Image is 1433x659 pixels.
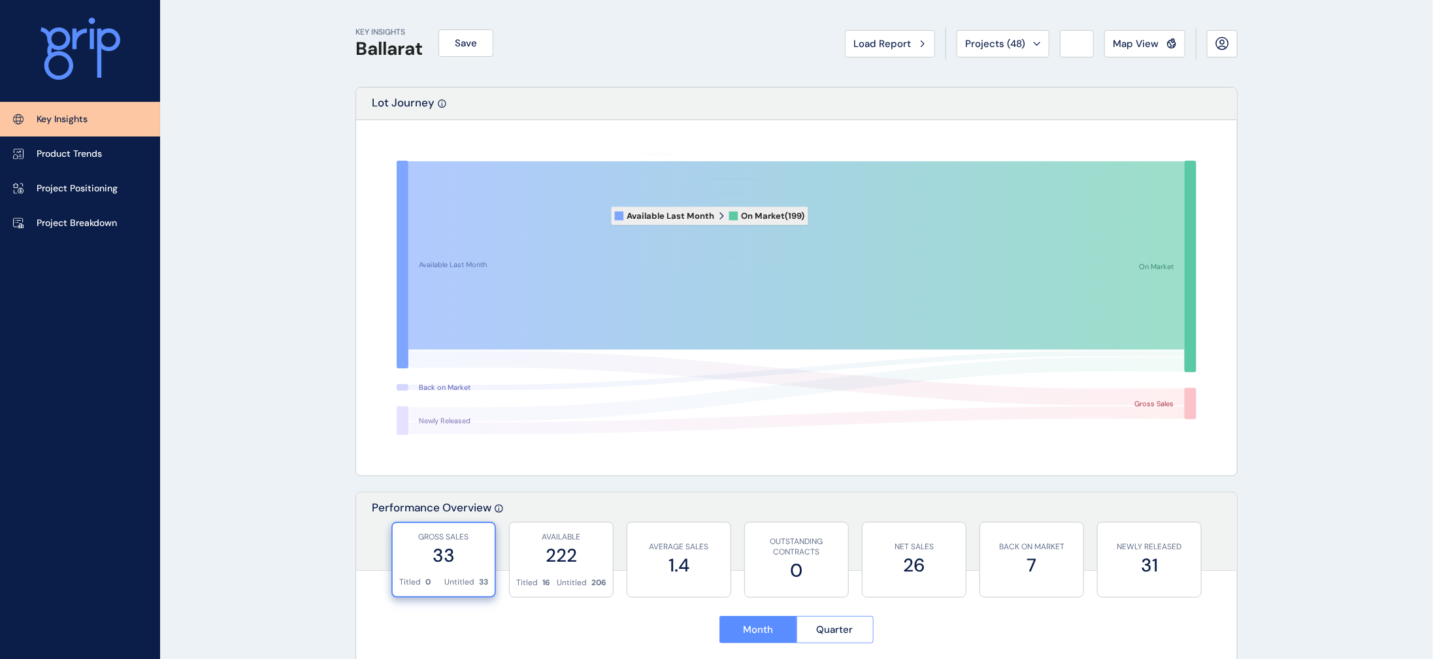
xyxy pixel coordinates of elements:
[37,148,102,161] p: Product Trends
[751,536,842,558] p: OUTSTANDING CONTRACTS
[399,532,488,543] p: GROSS SALES
[1113,37,1159,50] span: Map View
[797,616,874,643] button: Quarter
[751,558,842,583] label: 0
[987,553,1077,578] label: 7
[516,532,606,543] p: AVAILABLE
[37,217,117,230] p: Project Breakdown
[557,577,587,588] p: Untitled
[355,38,423,60] h1: Ballarat
[355,27,423,38] p: KEY INSIGHTS
[987,541,1077,553] p: BACK ON MARKET
[372,500,491,570] p: Performance Overview
[817,623,853,636] span: Quarter
[591,577,606,588] p: 206
[965,37,1025,50] span: Projects ( 48 )
[479,577,488,588] p: 33
[634,553,724,578] label: 1.4
[542,577,550,588] p: 16
[743,623,773,636] span: Month
[425,577,431,588] p: 0
[869,553,959,578] label: 26
[444,577,474,588] p: Untitled
[869,541,959,553] p: NET SALES
[719,616,797,643] button: Month
[845,30,935,57] button: Load Report
[372,95,435,120] p: Lot Journey
[634,541,724,553] p: AVERAGE SALES
[516,577,538,588] p: Titled
[399,577,421,588] p: Titled
[1104,541,1194,553] p: NEWLY RELEASED
[957,30,1049,57] button: Projects (48)
[37,113,88,126] p: Key Insights
[853,37,911,50] span: Load Report
[438,29,493,57] button: Save
[399,543,488,568] label: 33
[1104,553,1194,578] label: 31
[1104,30,1185,57] button: Map View
[516,543,606,568] label: 222
[37,182,118,195] p: Project Positioning
[455,37,477,50] span: Save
